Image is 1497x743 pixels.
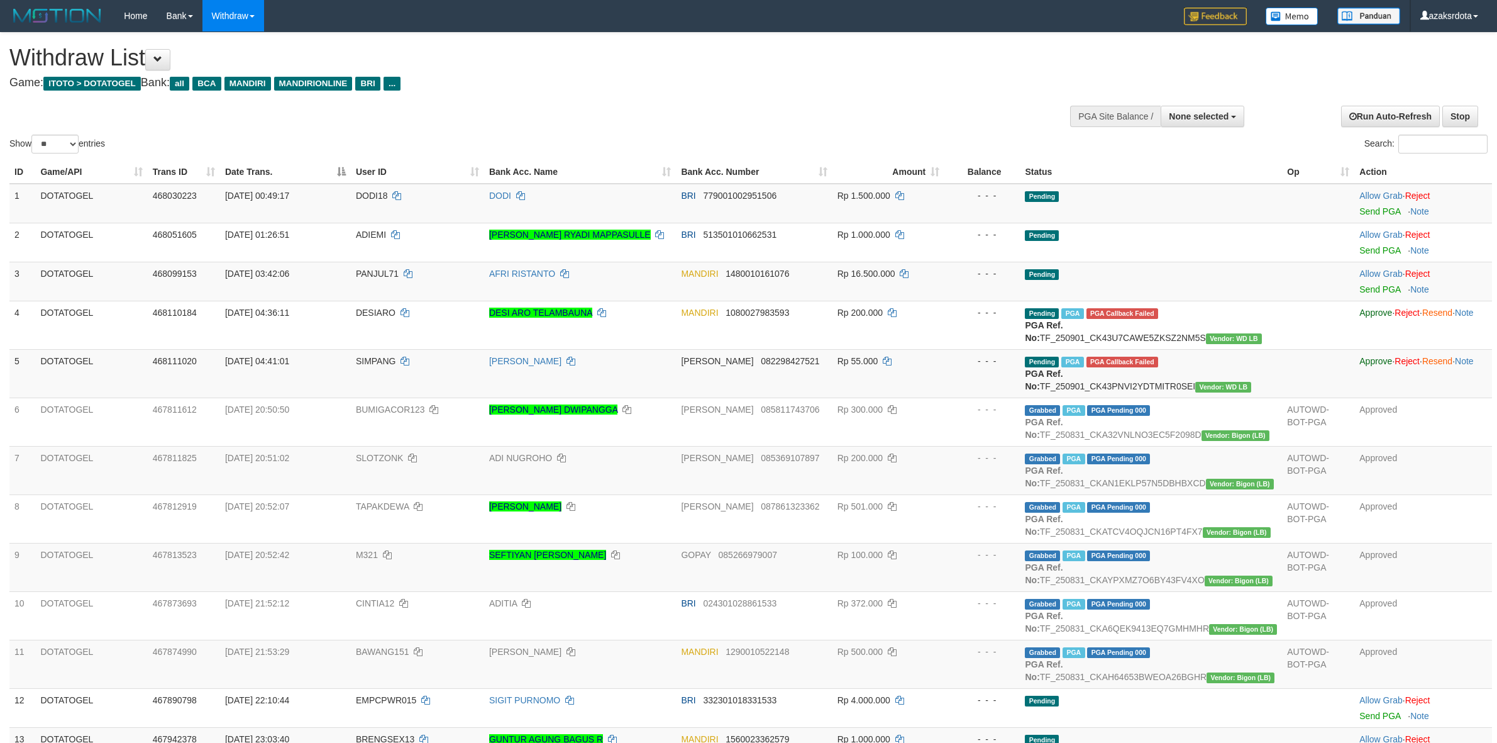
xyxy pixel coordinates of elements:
td: TF_250831_CKATCV4OQJCN16PT4FX7 [1020,494,1282,543]
span: · [1359,191,1405,201]
td: 10 [9,591,35,640]
span: all [170,77,189,91]
span: · [1359,230,1405,240]
a: Note [1455,356,1474,366]
td: DOTATOGEL [35,446,147,494]
div: - - - [949,549,1015,561]
a: SEFTIYAN [PERSON_NAME] [489,550,606,560]
a: Reject [1395,356,1420,366]
td: DOTATOGEL [35,398,147,446]
span: PGA Pending [1087,502,1150,513]
span: [DATE] 20:52:42 [225,550,289,560]
span: PANJUL71 [356,269,399,279]
span: Rp 16.500.000 [837,269,895,279]
span: MANDIRI [681,647,718,657]
span: Copy 085369107897 to clipboard [761,453,819,463]
td: DOTATOGEL [35,184,147,223]
a: Send PGA [1359,245,1400,255]
td: TF_250831_CKA32VNLNO3EC5F2098D [1020,398,1282,446]
td: 6 [9,398,35,446]
span: [DATE] 20:51:02 [225,453,289,463]
td: TF_250901_CK43PNVI2YDTMITR0SEI [1020,349,1282,398]
a: DODI [489,191,511,201]
span: BRI [681,230,695,240]
div: - - - [949,355,1015,367]
div: - - - [949,645,1015,658]
a: ADI NUGROHO [489,453,552,463]
td: Approved [1354,494,1492,543]
h1: Withdraw List [9,45,985,70]
span: [PERSON_NAME] [681,356,753,366]
td: AUTOWD-BOT-PGA [1282,543,1354,591]
span: [PERSON_NAME] [681,501,753,511]
a: Note [1410,284,1429,294]
span: Marked by azaksrdota [1061,308,1083,319]
img: Button%20Memo.svg [1266,8,1318,25]
td: · [1354,262,1492,301]
span: Vendor URL: https://dashboard.q2checkout.com/secure [1206,479,1274,489]
b: PGA Ref. No: [1025,514,1063,537]
span: Vendor URL: https://dashboard.q2checkout.com/secure [1203,527,1271,538]
span: 467812919 [153,501,197,511]
span: Vendor URL: https://dashboard.q2checkout.com/secure [1195,382,1251,393]
span: PGA Pending [1087,405,1150,416]
span: 467873693 [153,598,197,608]
span: Copy 779001002951506 to clipboard [703,191,776,201]
td: TF_250831_CKAYPXMZ7O6BY43FV4XO [1020,543,1282,591]
span: 468030223 [153,191,197,201]
td: DOTATOGEL [35,688,147,727]
a: Reject [1405,191,1430,201]
th: Trans ID: activate to sort column ascending [148,160,220,184]
span: PGA Error [1086,308,1158,319]
span: Pending [1025,308,1059,319]
td: TF_250831_CKAN1EKLP57N5DBHBXCD [1020,446,1282,494]
th: ID [9,160,35,184]
span: Rp 500.000 [837,647,883,657]
th: Game/API: activate to sort column ascending [35,160,147,184]
a: Stop [1442,106,1478,127]
span: [DATE] 00:49:17 [225,191,289,201]
td: AUTOWD-BOT-PGA [1282,446,1354,494]
span: Copy 085266979007 to clipboard [719,550,777,560]
span: Rp 200.000 [837,453,883,463]
td: 9 [9,543,35,591]
a: Approve [1359,356,1392,366]
a: SIGIT PURNOMO [489,695,560,705]
span: PGA Pending [1087,599,1150,610]
div: - - - [949,597,1015,610]
span: ITOTO > DOTATOGEL [43,77,141,91]
td: DOTATOGEL [35,543,147,591]
span: Vendor URL: https://dashboard.q2checkout.com/secure [1207,673,1274,683]
td: TF_250831_CKAH64653BWEOA26BGHR [1020,640,1282,688]
td: 2 [9,223,35,262]
span: M321 [356,550,378,560]
td: TF_250901_CK43U7CAWE5ZKSZ2NM5S [1020,301,1282,349]
td: DOTATOGEL [35,349,147,398]
div: - - - [949,189,1015,202]
button: None selected [1161,106,1244,127]
td: DOTATOGEL [35,262,147,301]
td: · [1354,223,1492,262]
span: MANDIRI [681,269,718,279]
a: Note [1410,711,1429,721]
span: ADIEMI [356,230,386,240]
span: [DATE] 21:53:29 [225,647,289,657]
img: MOTION_logo.png [9,6,105,25]
span: DESIARO [356,308,395,318]
label: Show entries [9,135,105,154]
span: Rp 100.000 [837,550,883,560]
a: Send PGA [1359,206,1400,216]
span: PGA Error [1086,357,1158,367]
b: PGA Ref. No: [1025,611,1063,634]
td: · [1354,184,1492,223]
span: Grabbed [1025,502,1060,513]
span: BRI [681,191,695,201]
select: Showentries [31,135,79,154]
a: Allow Grab [1359,230,1402,240]
td: DOTATOGEL [35,591,147,640]
span: [DATE] 20:52:07 [225,501,289,511]
div: - - - [949,267,1015,280]
span: Vendor URL: https://dashboard.q2checkout.com/secure [1205,576,1273,586]
span: Marked by azaksrdota [1063,405,1085,416]
span: Copy 085811743706 to clipboard [761,405,819,415]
